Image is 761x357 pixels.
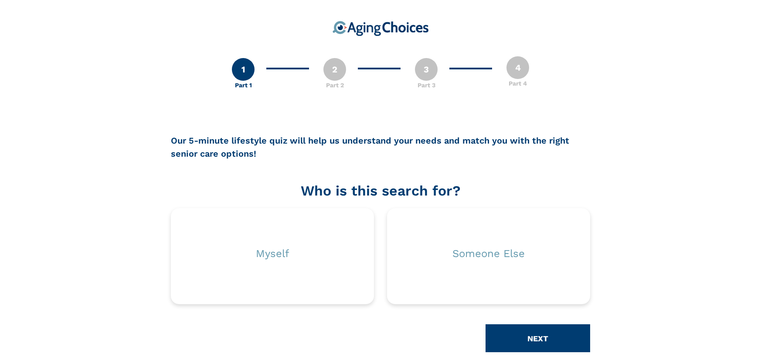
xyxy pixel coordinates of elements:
[333,21,428,36] img: aging-choices-logo.png
[326,81,344,90] div: Part 2
[415,58,438,81] div: 3
[256,248,289,259] div: Myself
[418,81,435,90] div: Part 3
[232,58,255,81] div: 1
[171,134,590,160] div: Our 5-minute lifestyle quiz will help us understand your needs and match you with the right senio...
[486,324,590,352] button: NEXT
[171,180,590,201] div: Who is this search for?
[235,81,252,90] div: Part 1
[323,58,346,81] div: 2
[452,248,525,259] div: Someone Else
[509,79,527,88] div: Part 4
[506,56,529,79] div: 4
